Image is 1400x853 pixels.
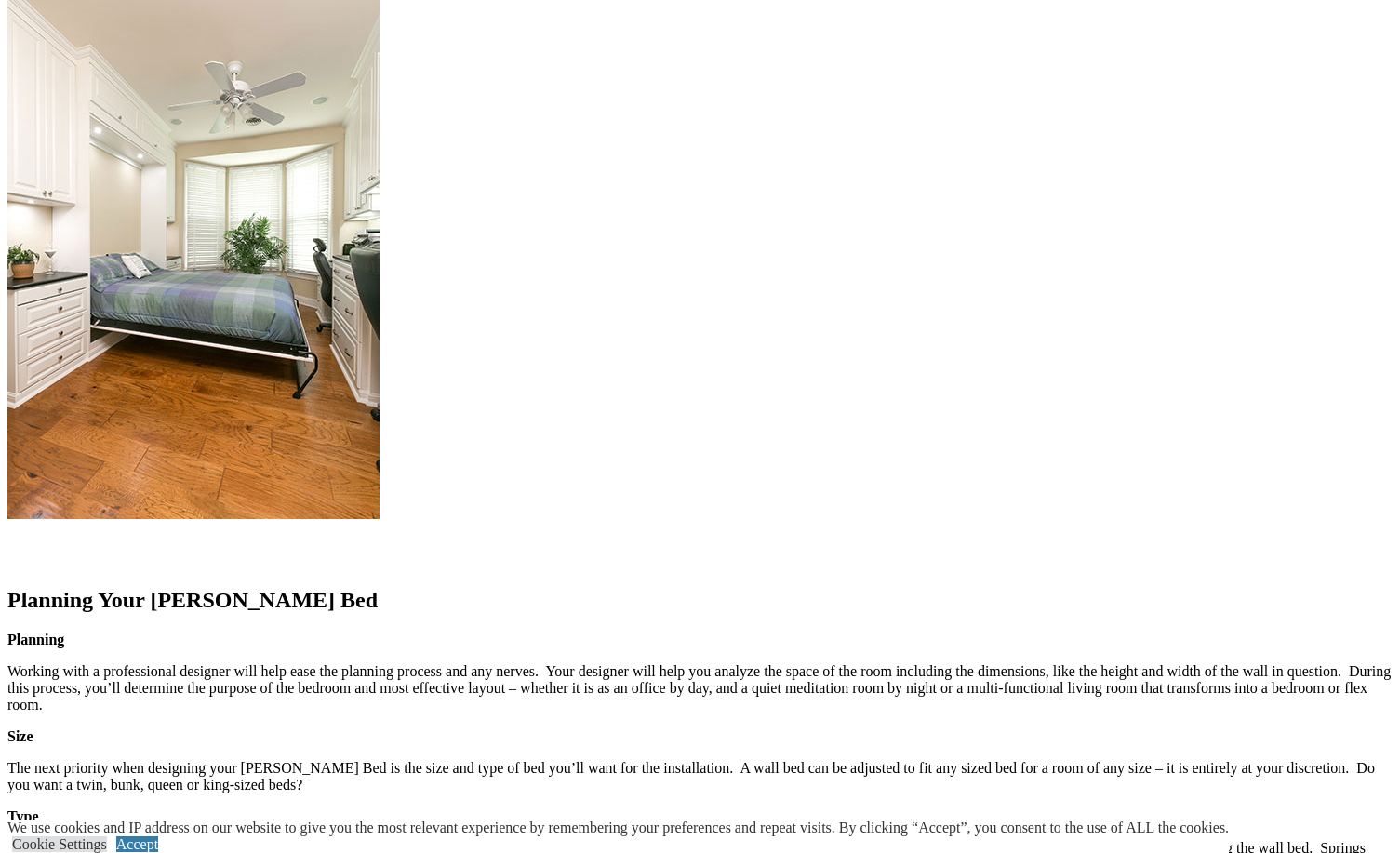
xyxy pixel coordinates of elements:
strong: Type [7,808,38,824]
div: We use cookies and IP address on our website to give you the most relevant experience by remember... [7,820,1229,836]
p: The next priority when designing your [PERSON_NAME] Bed is the size and type of bed you’ll want f... [7,760,1393,793]
h2: Planning Your [PERSON_NAME] Bed [7,588,1393,613]
a: Cookie Settings [12,836,107,852]
strong: Planning [7,632,64,647]
p: Working with a professional designer will help ease the planning process and any nerves. Your des... [7,663,1393,713]
strong: Size [7,728,33,744]
a: Accept [116,836,158,852]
